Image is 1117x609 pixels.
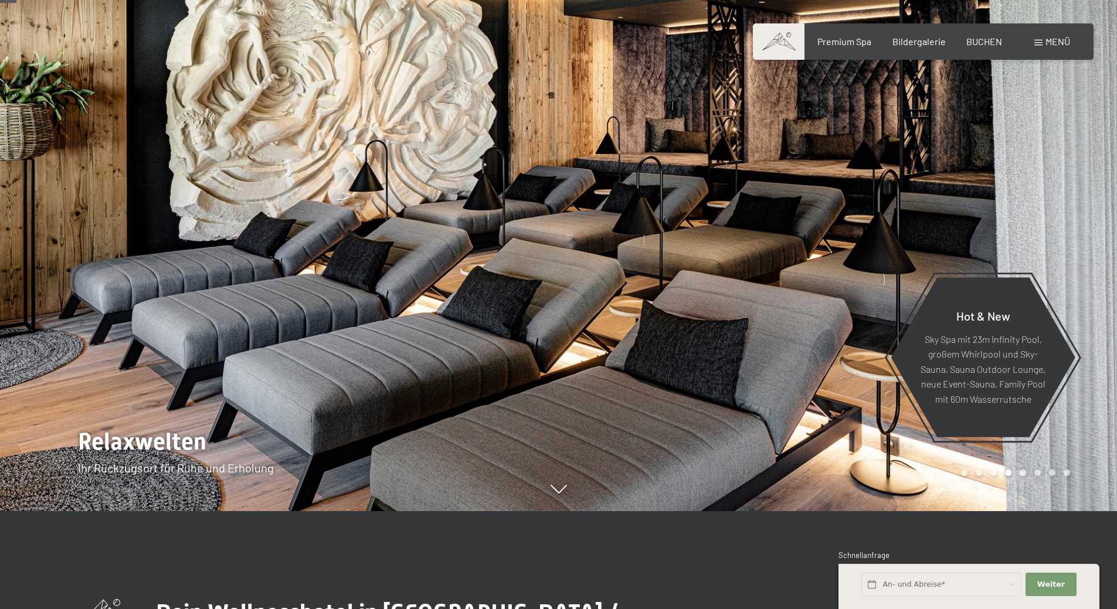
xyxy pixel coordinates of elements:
[956,308,1010,322] span: Hot & New
[1045,36,1070,47] span: Menü
[966,36,1002,47] a: BUCHEN
[892,36,946,47] a: Bildergalerie
[1020,469,1026,476] div: Carousel Page 5
[1034,469,1041,476] div: Carousel Page 6
[1005,469,1011,476] div: Carousel Page 4 (Current Slide)
[990,469,997,476] div: Carousel Page 3
[1064,469,1070,476] div: Carousel Page 8
[817,36,871,47] a: Premium Spa
[838,550,889,560] span: Schnellanfrage
[1037,579,1065,590] span: Weiter
[1026,573,1076,597] button: Weiter
[890,277,1076,438] a: Hot & New Sky Spa mit 23m Infinity Pool, großem Whirlpool und Sky-Sauna, Sauna Outdoor Lounge, ne...
[976,469,982,476] div: Carousel Page 2
[919,331,1047,406] p: Sky Spa mit 23m Infinity Pool, großem Whirlpool und Sky-Sauna, Sauna Outdoor Lounge, neue Event-S...
[1049,469,1055,476] div: Carousel Page 7
[961,469,967,476] div: Carousel Page 1
[957,469,1070,476] div: Carousel Pagination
